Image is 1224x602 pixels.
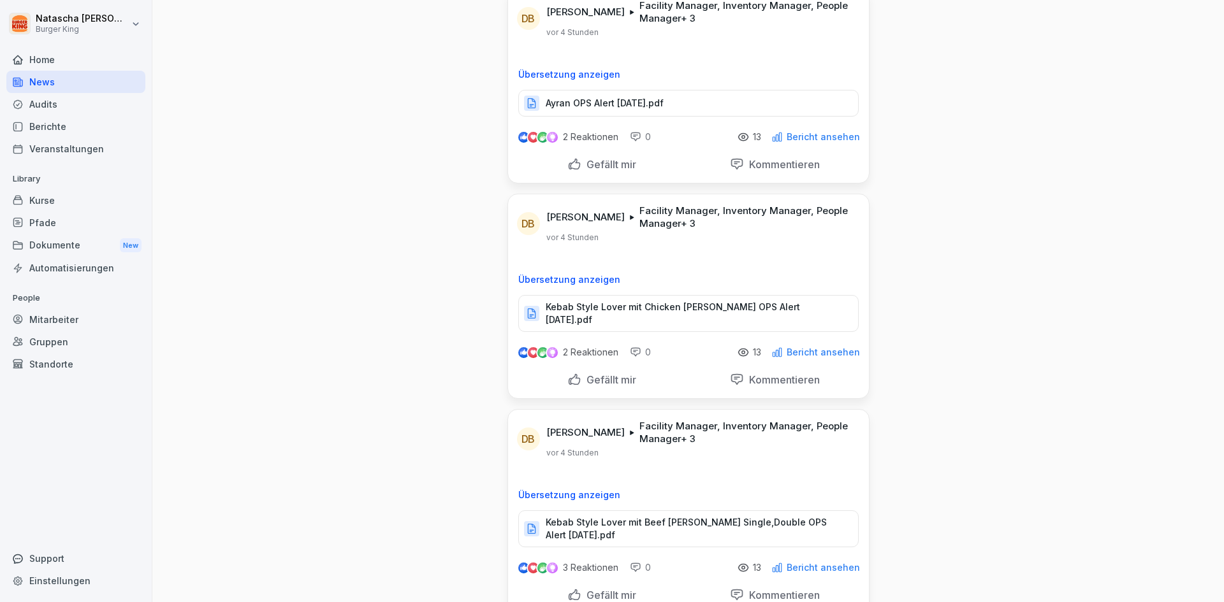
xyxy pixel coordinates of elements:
[546,27,599,38] p: vor 4 Stunden
[563,132,618,142] p: 2 Reaktionen
[563,347,618,357] p: 2 Reaktionen
[36,13,129,24] p: Natascha [PERSON_NAME]
[630,346,651,359] div: 0
[581,373,636,386] p: Gefällt mir
[581,158,636,171] p: Gefällt mir
[6,115,145,138] a: Berichte
[6,353,145,375] a: Standorte
[6,570,145,592] a: Einstellungen
[36,25,129,34] p: Burger King
[546,233,599,243] p: vor 4 Stunden
[518,563,528,573] img: like
[537,563,548,573] img: celebrate
[528,348,538,357] img: love
[517,427,540,450] div: DB
[563,563,618,573] p: 3 Reaktionen
[518,275,859,285] p: Übersetzung anzeigen
[6,138,145,160] a: Veranstaltungen
[6,234,145,257] div: Dokumente
[547,131,558,143] img: inspiring
[787,132,860,142] p: Bericht ansehen
[546,426,625,439] p: [PERSON_NAME]
[518,101,859,113] a: Ayran OPS Alert [DATE].pdf
[6,234,145,257] a: DokumenteNew
[537,132,548,143] img: celebrate
[6,71,145,93] a: News
[546,448,599,458] p: vor 4 Stunden
[6,189,145,211] a: Kurse
[518,311,859,324] a: Kebab Style Lover mit Chicken [PERSON_NAME] OPS Alert [DATE].pdf
[518,526,859,539] a: Kebab Style Lover mit Beef [PERSON_NAME] Single,Double OPS Alert [DATE].pdf
[518,69,859,80] p: Übersetzung anzeigen
[518,347,528,357] img: like
[639,420,854,445] p: Facility Manager, Inventory Manager, People Manager + 3
[744,589,820,601] p: Kommentieren
[753,347,761,357] p: 13
[546,97,664,110] p: Ayran OPS Alert [DATE].pdf
[744,373,820,386] p: Kommentieren
[630,131,651,143] div: 0
[581,589,636,601] p: Gefällt mir
[546,211,625,224] p: [PERSON_NAME]
[6,331,145,353] a: Gruppen
[639,204,854,230] p: Facility Manager, Inventory Manager, People Manager + 3
[787,563,860,573] p: Bericht ansehen
[6,48,145,71] a: Home
[546,516,845,541] p: Kebab Style Lover mit Beef [PERSON_NAME] Single,Double OPS Alert [DATE].pdf
[546,6,625,18] p: [PERSON_NAME]
[537,347,548,358] img: celebrate
[517,7,540,30] div: DB
[787,347,860,357] p: Bericht ansehen
[547,347,558,358] img: inspiring
[547,562,558,573] img: inspiring
[120,238,142,253] div: New
[6,547,145,570] div: Support
[518,132,528,142] img: like
[630,561,651,574] div: 0
[6,308,145,331] a: Mitarbeiter
[753,132,761,142] p: 13
[528,563,538,573] img: love
[528,133,538,142] img: love
[6,169,145,189] p: Library
[6,257,145,279] a: Automatisierungen
[546,301,845,326] p: Kebab Style Lover mit Chicken [PERSON_NAME] OPS Alert [DATE].pdf
[6,211,145,234] a: Pfade
[744,158,820,171] p: Kommentieren
[518,490,859,500] p: Übersetzung anzeigen
[6,288,145,308] p: People
[753,563,761,573] p: 13
[517,212,540,235] div: DB
[6,93,145,115] a: Audits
